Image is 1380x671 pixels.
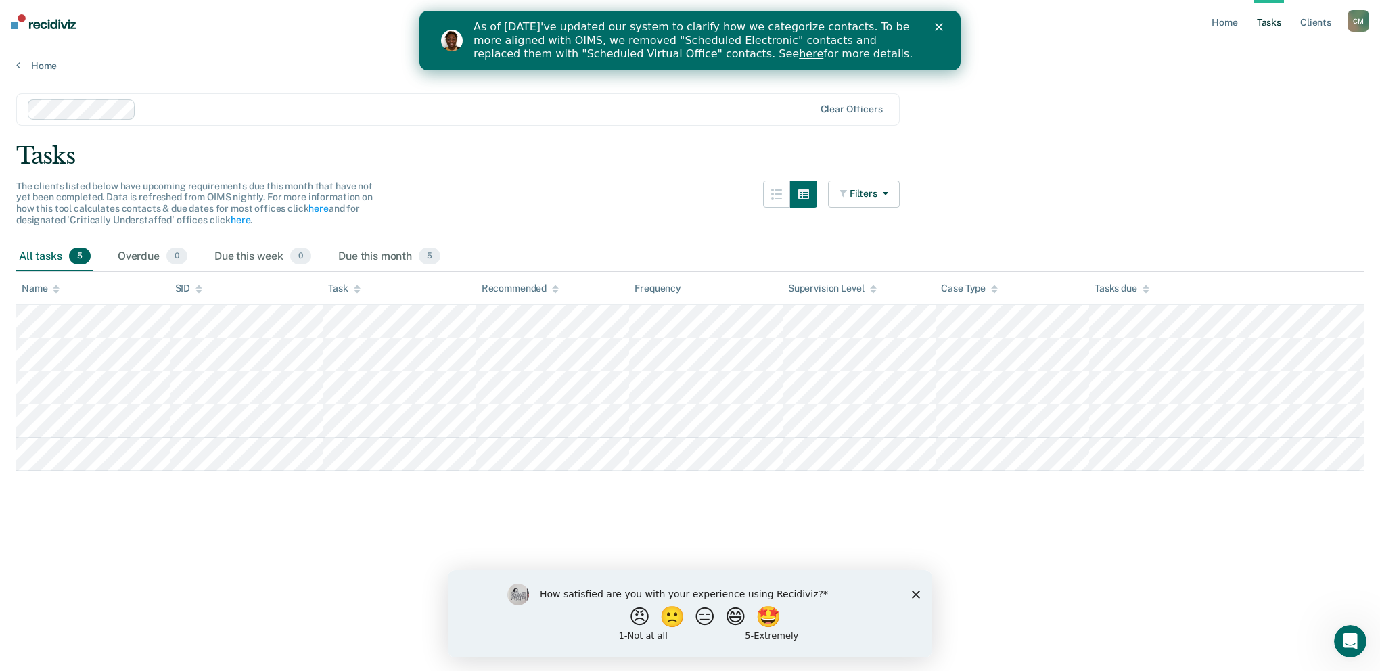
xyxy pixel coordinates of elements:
div: Case Type [941,283,998,294]
div: Tasks [16,142,1364,170]
div: Supervision Level [788,283,877,294]
div: C M [1348,10,1369,32]
img: Recidiviz [11,14,76,29]
a: here [231,214,250,225]
button: CM [1348,10,1369,32]
div: Tasks due [1095,283,1149,294]
a: here [308,203,328,214]
div: Due this week0 [212,242,314,272]
button: Filters [828,181,900,208]
iframe: Survey by Kim from Recidiviz [448,570,932,657]
span: 5 [69,248,91,265]
div: Close [515,12,529,20]
span: 0 [290,248,311,265]
div: Task [328,283,360,294]
div: SID [175,283,203,294]
div: Frequency [635,283,681,294]
div: Due this month5 [336,242,443,272]
div: Name [22,283,60,294]
span: 5 [419,248,440,265]
span: The clients listed below have upcoming requirements due this month that have not yet been complet... [16,181,373,225]
iframe: Intercom live chat [1334,625,1366,657]
div: Recommended [482,283,559,294]
a: Home [16,60,1364,72]
iframe: Intercom live chat banner [419,11,961,70]
div: Overdue0 [115,242,190,272]
span: 0 [166,248,187,265]
div: All tasks5 [16,242,93,272]
div: Clear officers [821,103,883,115]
